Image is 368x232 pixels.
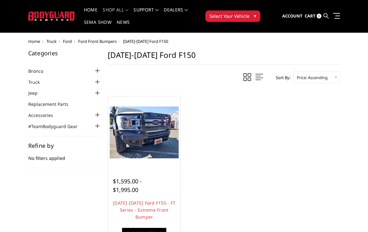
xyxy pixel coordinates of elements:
a: Home [28,38,40,44]
span: ▾ [254,12,256,19]
img: BODYGUARD BUMPERS [28,11,75,21]
a: Jeep [28,90,45,96]
div: No filters applied [28,143,101,168]
button: Select Your Vehicle [205,10,260,22]
a: #TeamBodyguard Gear [28,123,85,130]
a: Ford Front Bumpers [78,38,117,44]
a: Ford [63,38,72,44]
a: Cart 0 [305,8,321,25]
span: Account [282,13,303,19]
h5: Categories [28,50,101,56]
a: Replacement Parts [28,101,76,107]
a: Account [282,8,303,25]
span: $1,595.00 - $1,995.00 [113,177,142,194]
span: Select Your Vehicle [209,13,249,19]
span: 0 [317,14,321,18]
a: News [117,20,130,32]
a: SEMA Show [84,20,112,32]
a: shop all [103,8,128,20]
a: Truck [28,79,48,85]
img: 2018-2020 Ford F150 - FT Series - Extreme Front Bumper [110,106,179,158]
a: Support [133,8,159,20]
span: Cart [305,13,316,19]
a: Truck [46,38,57,44]
a: Bronco [28,68,51,74]
label: Sort By: [272,73,290,82]
span: [DATE]-[DATE] Ford F150 [123,38,168,44]
a: Dealers [164,8,188,20]
a: [DATE]-[DATE] Ford F150 - FT Series - Extreme Front Bumper [113,200,175,220]
a: Home [84,8,98,20]
a: Accessories [28,112,61,119]
a: 2018-2020 Ford F150 - FT Series - Extreme Front Bumper 2018-2020 Ford F150 - FT Series - Extreme ... [110,98,179,167]
h5: Refine by [28,143,101,148]
h1: [DATE]-[DATE] Ford F150 [108,50,340,65]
